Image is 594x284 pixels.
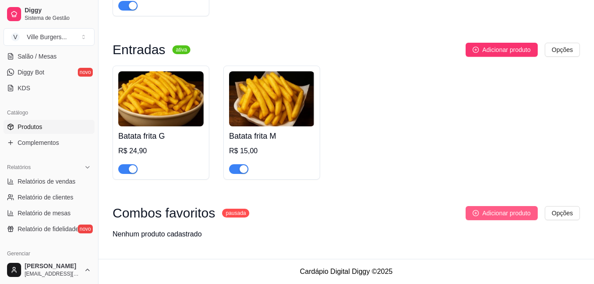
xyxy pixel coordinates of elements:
h4: Batata frita G [118,130,204,142]
sup: pausada [222,209,249,218]
div: Nenhum produto cadastrado [113,229,202,240]
a: Complementos [4,136,95,150]
span: Produtos [18,122,42,131]
h3: Combos favoritos [113,208,215,218]
div: Catálogo [4,106,95,120]
span: Diggy [25,7,91,15]
div: Gerenciar [4,247,95,261]
button: Opções [545,206,580,220]
a: Diggy Botnovo [4,65,95,79]
span: plus-circle [473,47,479,53]
footer: Cardápio Digital Diggy © 2025 [98,259,594,284]
a: Salão / Mesas [4,49,95,63]
div: Ville Burgers ... [27,33,67,41]
a: KDS [4,81,95,95]
span: Complementos [18,138,59,147]
div: R$ 15,00 [229,146,314,156]
button: Adicionar produto [466,206,538,220]
span: Adicionar produto [482,208,531,218]
sup: ativa [172,45,190,54]
span: Sistema de Gestão [25,15,91,22]
h3: Entradas [113,44,165,55]
h4: Batata frita M [229,130,314,142]
a: Relatório de fidelidadenovo [4,222,95,236]
img: product-image [118,71,204,126]
a: Relatório de clientes [4,190,95,204]
span: [EMAIL_ADDRESS][DOMAIN_NAME] [25,270,80,277]
button: [PERSON_NAME][EMAIL_ADDRESS][DOMAIN_NAME] [4,259,95,280]
span: [PERSON_NAME] [25,262,80,270]
a: Produtos [4,120,95,134]
span: Salão / Mesas [18,52,57,61]
span: Relatório de mesas [18,209,71,218]
button: Select a team [4,28,95,46]
span: Relatório de clientes [18,193,73,202]
span: KDS [18,84,30,92]
a: DiggySistema de Gestão [4,4,95,25]
img: product-image [229,71,314,126]
span: Relatórios de vendas [18,177,76,186]
a: Relatório de mesas [4,206,95,220]
span: Opções [552,45,573,55]
span: Adicionar produto [482,45,531,55]
div: R$ 24,90 [118,146,204,156]
span: Relatórios [7,164,31,171]
button: Adicionar produto [466,43,538,57]
a: Relatórios de vendas [4,174,95,188]
span: Opções [552,208,573,218]
span: Relatório de fidelidade [18,225,79,233]
button: Opções [545,43,580,57]
span: plus-circle [473,210,479,216]
span: Diggy Bot [18,68,44,77]
span: V [11,33,20,41]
